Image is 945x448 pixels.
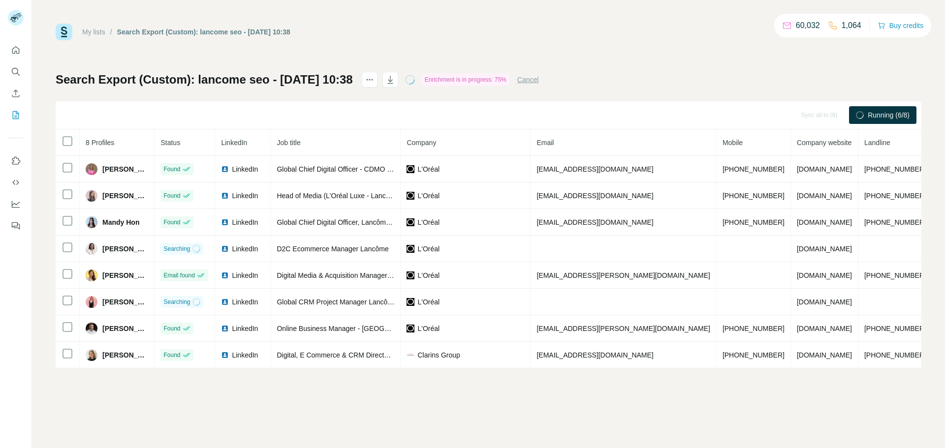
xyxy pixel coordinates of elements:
span: [EMAIL_ADDRESS][DOMAIN_NAME] [536,165,653,173]
span: [DOMAIN_NAME] [797,192,852,200]
span: [PHONE_NUMBER] [864,165,926,173]
a: My lists [82,28,105,36]
img: LinkedIn logo [221,165,229,173]
span: L'Oréal [417,191,440,201]
span: LinkedIn [232,324,258,333]
span: [PERSON_NAME] [102,324,148,333]
span: [DOMAIN_NAME] [797,271,852,279]
img: Avatar [86,216,97,228]
span: LinkedIn [232,191,258,201]
span: Head of Media (L'Oréal Luxe - Lancôme) [277,192,401,200]
p: 60,032 [796,20,820,31]
span: [PHONE_NUMBER] [723,165,785,173]
img: Avatar [86,349,97,361]
span: Found [163,351,180,359]
button: Use Surfe API [8,174,24,191]
h1: Search Export (Custom): lancome seo - [DATE] 10:38 [56,72,353,88]
button: Feedback [8,217,24,235]
button: Enrich CSV [8,85,24,102]
span: [PERSON_NAME] [102,350,148,360]
span: [EMAIL_ADDRESS][DOMAIN_NAME] [536,192,653,200]
span: L'Oréal [417,217,440,227]
img: company-logo [407,351,414,359]
span: L'Oréal [417,164,440,174]
span: Global Chief Digital Officer - CDMO / CDO - Lancôme - L’Oréal Luxe - Mission [277,165,515,173]
span: Mandy Hon [102,217,139,227]
img: company-logo [407,325,414,332]
button: Use Surfe on LinkedIn [8,152,24,170]
img: Avatar [86,296,97,308]
img: company-logo [407,165,414,173]
span: Company website [797,139,851,147]
span: L'Oréal [417,244,440,254]
p: 1,064 [842,20,861,31]
span: Digital, E Commerce & CRM Director Europe at Clarins [277,351,445,359]
span: [PHONE_NUMBER] [723,192,785,200]
img: Avatar [86,269,97,281]
span: Running (6/8) [868,110,910,120]
span: Found [163,165,180,174]
img: company-logo [407,298,414,306]
span: Searching [163,298,190,306]
span: D2C Ecommerce Manager Lancôme [277,245,388,253]
img: Avatar [86,163,97,175]
span: [DOMAIN_NAME] [797,325,852,332]
span: Found [163,191,180,200]
span: [EMAIL_ADDRESS][DOMAIN_NAME] [536,218,653,226]
img: LinkedIn logo [221,271,229,279]
span: 8 Profiles [86,139,114,147]
img: LinkedIn logo [221,351,229,359]
span: [PHONE_NUMBER] [723,218,785,226]
span: Email [536,139,554,147]
img: Avatar [86,190,97,202]
span: Global Chief Digital Officer, Lancôme - L’Oreal [277,218,417,226]
div: Search Export (Custom): lancome seo - [DATE] 10:38 [117,27,290,37]
span: [DOMAIN_NAME] [797,351,852,359]
button: Search [8,63,24,81]
span: [EMAIL_ADDRESS][DOMAIN_NAME] [536,351,653,359]
button: Cancel [517,75,539,85]
span: [PHONE_NUMBER] [723,325,785,332]
span: Email found [163,271,194,280]
span: [PERSON_NAME] [102,297,148,307]
img: LinkedIn logo [221,298,229,306]
span: Landline [864,139,890,147]
button: Dashboard [8,195,24,213]
span: [DOMAIN_NAME] [797,245,852,253]
span: LinkedIn [232,217,258,227]
div: Enrichment is in progress: 75% [422,74,509,86]
img: Surfe Logo [56,24,72,40]
span: [DOMAIN_NAME] [797,165,852,173]
button: My lists [8,106,24,124]
span: [PHONE_NUMBER] [864,192,926,200]
span: Searching [163,244,190,253]
button: Quick start [8,41,24,59]
span: LinkedIn [221,139,247,147]
span: L'Oréal [417,270,440,280]
span: [PHONE_NUMBER] [864,351,926,359]
button: actions [362,72,378,88]
span: LinkedIn [232,350,258,360]
img: company-logo [407,271,414,279]
span: Digital Media & Acquisition Manager - [GEOGRAPHIC_DATA] [277,271,465,279]
li: / [110,27,112,37]
img: Avatar [86,243,97,255]
img: company-logo [407,192,414,200]
span: [PHONE_NUMBER] [723,351,785,359]
span: Global CRM Project Manager Lancôme [277,298,397,306]
span: L'Oréal [417,324,440,333]
span: [DOMAIN_NAME] [797,218,852,226]
img: LinkedIn logo [221,218,229,226]
span: [PERSON_NAME] [102,244,148,254]
span: [PHONE_NUMBER] [864,271,926,279]
span: [PERSON_NAME] [102,270,148,280]
span: [EMAIL_ADDRESS][PERSON_NAME][DOMAIN_NAME] [536,325,710,332]
span: [PHONE_NUMBER] [864,218,926,226]
img: company-logo [407,245,414,253]
img: LinkedIn logo [221,192,229,200]
span: LinkedIn [232,297,258,307]
span: Clarins Group [417,350,460,360]
span: Job title [277,139,300,147]
span: [EMAIL_ADDRESS][PERSON_NAME][DOMAIN_NAME] [536,271,710,279]
span: Status [160,139,180,147]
